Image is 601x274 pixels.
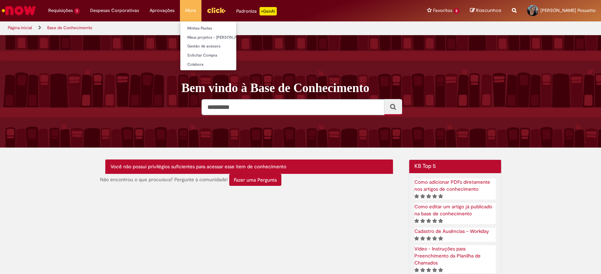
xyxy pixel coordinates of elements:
[180,52,258,59] a: Solicitar Compra
[476,7,501,14] span: Rascunhos
[180,25,258,32] a: Minhas Pastas
[414,179,490,192] a: Artigo, Como adicionar PDFs diretamente nos artigos de conhecimento , classificação de 5 estrelas
[432,236,437,241] i: 4
[201,99,384,115] input: Pesquisar
[414,236,419,241] i: 1
[470,7,501,14] a: Rascunhos
[414,163,496,170] h2: KB Top 5
[414,203,492,217] a: Artigo, Como editar um artigo já publicado na base de conhecimento , classificação de 5 estrelas
[414,246,481,266] a: Artigo, Video - Instruções para Preenchimento da Planilha de Chamados, classificação de 5 estrelas
[105,159,393,174] div: Você não possui privilégios suficientes para acessar esse item de conhecimento
[438,268,443,273] i: 5
[426,218,431,223] i: 3
[420,194,425,199] i: 2
[433,7,452,14] span: Favoritos
[48,7,73,14] span: Requisições
[540,7,596,13] span: [PERSON_NAME] Possatto
[453,8,459,14] span: 2
[259,7,277,15] p: +GenAi
[229,176,281,182] a: Fazer uma Pergunta
[229,174,281,186] button: Fazer uma Pergunta
[185,7,196,14] span: More
[420,236,425,241] i: 2
[90,7,139,14] span: Despesas Corporativas
[180,21,237,71] ul: More
[180,43,258,50] a: Gestão de acessos
[426,194,431,199] i: 3
[414,194,419,199] i: 1
[438,236,443,241] i: 5
[207,5,226,15] img: click_logo_yellow_360x200.png
[236,7,277,15] div: Padroniza
[420,268,425,273] i: 2
[432,218,437,223] i: 4
[426,268,431,273] i: 3
[420,218,425,223] i: 2
[100,176,228,182] span: Não encontrou o que procurava? Pergunte à comunidade!
[181,81,506,96] h1: Bem vindo à Base de Conhecimento
[438,218,443,223] i: 5
[1,4,37,18] img: ServiceNow
[414,268,419,273] i: 1
[8,25,32,31] a: Página inicial
[432,268,437,273] i: 4
[5,21,395,34] ul: Trilhas de página
[414,228,489,234] a: Artigo, Cadastro de Ausências – Workday, classificação de 5 estrelas
[47,25,92,31] a: Base de Conhecimento
[74,8,80,14] span: 1
[426,236,431,241] i: 3
[384,99,402,115] button: Pesquisar
[180,34,258,41] a: Meus projetos - [PERSON_NAME]
[438,194,443,199] i: 5
[432,194,437,199] i: 4
[150,7,175,14] span: Aprovações
[180,61,258,68] a: Colabora
[414,218,419,223] i: 1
